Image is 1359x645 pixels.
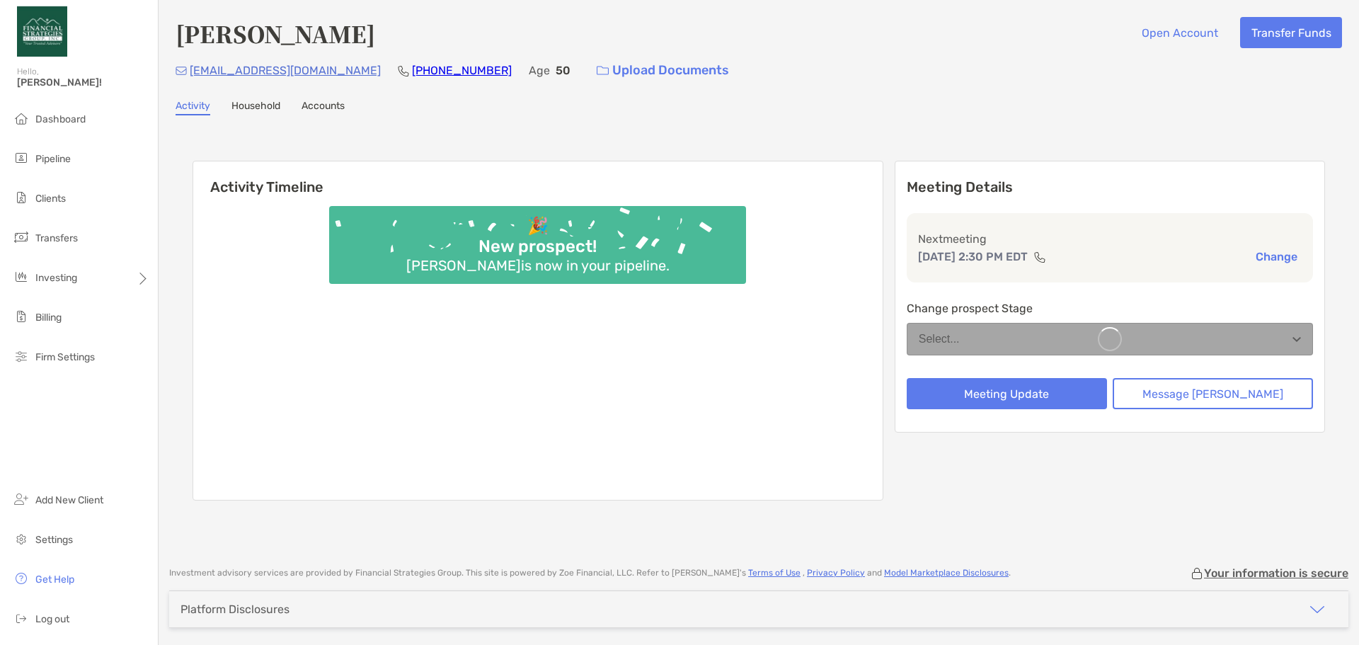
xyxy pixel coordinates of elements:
a: Accounts [302,100,345,115]
p: [EMAIL_ADDRESS][DOMAIN_NAME] [190,62,381,79]
img: Zoe Logo [17,6,67,57]
img: add_new_client icon [13,491,30,508]
button: Message [PERSON_NAME] [1113,378,1313,409]
a: Model Marketplace Disclosures [884,568,1009,578]
p: 50 [556,62,570,79]
h4: [PERSON_NAME] [176,17,375,50]
div: New prospect! [473,236,602,257]
img: transfers icon [13,229,30,246]
p: Next meeting [918,230,1302,248]
a: Household [231,100,280,115]
h6: Activity Timeline [193,161,883,195]
a: Terms of Use [748,568,801,578]
span: Dashboard [35,113,86,125]
a: [PHONE_NUMBER] [412,64,512,77]
span: Transfers [35,232,78,244]
a: Activity [176,100,210,115]
span: Add New Client [35,494,103,506]
span: Settings [35,534,73,546]
img: Phone Icon [398,65,409,76]
img: get-help icon [13,570,30,587]
span: Billing [35,312,62,324]
span: Log out [35,613,69,625]
p: Age [529,62,550,79]
button: Meeting Update [907,378,1107,409]
img: billing icon [13,308,30,325]
button: Change [1251,249,1302,264]
p: Meeting Details [907,178,1313,196]
a: Privacy Policy [807,568,865,578]
div: Platform Disclosures [180,603,289,616]
img: clients icon [13,189,30,206]
p: Change prospect Stage [907,299,1313,317]
p: [DATE] 2:30 PM EDT [918,248,1028,266]
img: Email Icon [176,67,187,75]
img: dashboard icon [13,110,30,127]
span: Clients [35,193,66,205]
div: 🎉 [522,216,554,236]
img: settings icon [13,530,30,547]
p: Your information is secure [1204,566,1348,580]
img: communication type [1033,251,1046,263]
a: Upload Documents [587,55,738,86]
img: investing icon [13,268,30,285]
img: firm-settings icon [13,348,30,365]
span: Get Help [35,573,74,586]
button: Open Account [1130,17,1229,48]
img: button icon [597,66,609,76]
img: icon arrow [1309,601,1326,618]
button: Transfer Funds [1240,17,1342,48]
span: Pipeline [35,153,71,165]
img: logout icon [13,610,30,627]
span: Investing [35,272,77,284]
span: [PERSON_NAME]! [17,76,149,89]
div: [PERSON_NAME] is now in your pipeline. [401,257,675,274]
span: Firm Settings [35,351,95,363]
p: Investment advisory services are provided by Financial Strategies Group . This site is powered by... [169,568,1011,578]
img: pipeline icon [13,149,30,166]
